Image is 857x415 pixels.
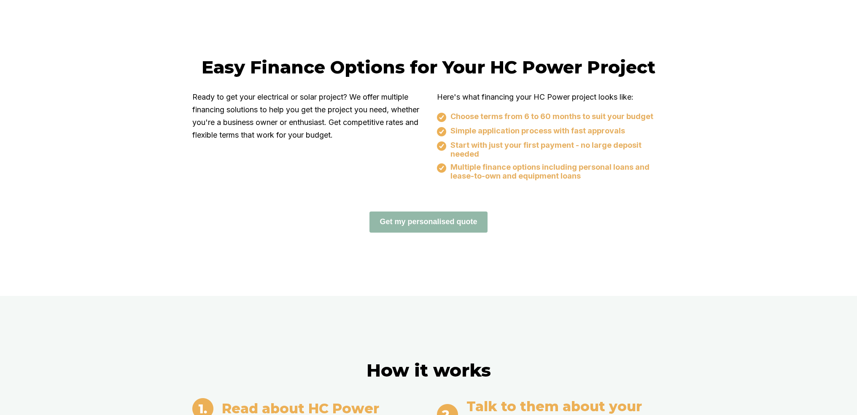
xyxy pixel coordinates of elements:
[437,113,446,122] img: eligibility orange tick
[192,91,420,141] p: Ready to get your electrical or solar project? We offer multiple financing solutions to help you ...
[367,359,491,381] h2: How it works
[437,127,446,136] img: eligibility orange tick
[369,212,487,233] button: Get my personalised quote
[437,163,665,180] div: Multiple finance options including personal loans and lease-to-own and equipment loans
[437,163,446,173] img: eligibility orange tick
[437,141,665,158] div: Start with just your first payment - no large deposit needed
[437,91,665,103] p: Here's what financing your HC Power project looks like:
[192,56,665,78] h2: Easy Finance Options for Your HC Power Project
[437,112,665,122] div: Choose terms from 6 to 60 months to suit your budget
[437,126,665,136] div: Simple application process with fast approvals
[437,141,446,151] img: eligibility orange tick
